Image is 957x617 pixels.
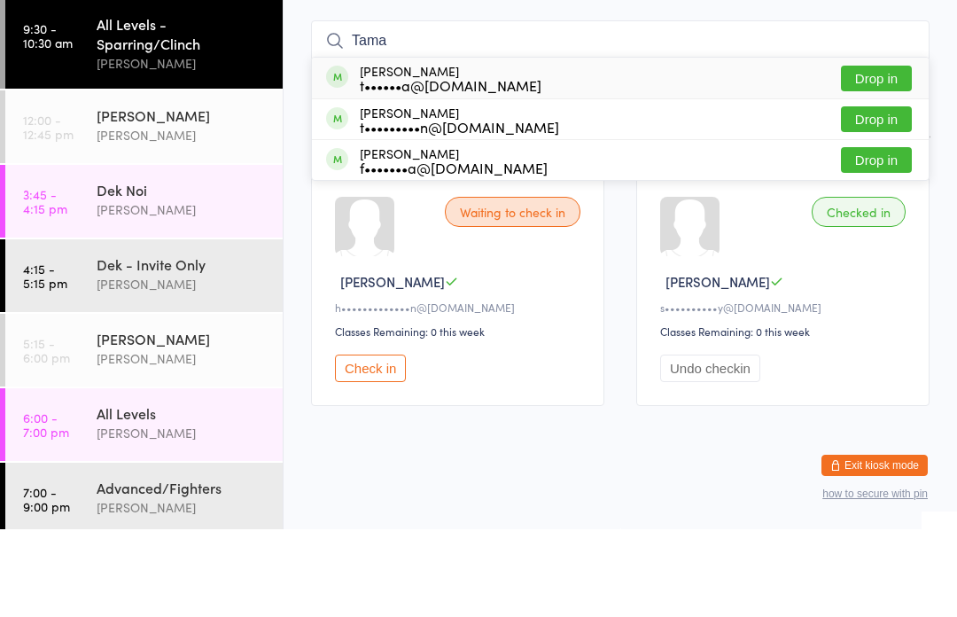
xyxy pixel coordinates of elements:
[841,235,912,261] button: Drop in
[360,248,548,262] div: f•••••••a@[DOMAIN_NAME]
[360,193,559,222] div: [PERSON_NAME]
[360,207,559,222] div: t•••••••••n@[DOMAIN_NAME]
[5,402,283,474] a: 5:15 -6:00 pm[PERSON_NAME][PERSON_NAME]
[97,585,268,605] div: [PERSON_NAME]
[97,566,268,585] div: Advanced/Fighters
[97,213,268,233] div: [PERSON_NAME]
[311,108,930,149] input: Search
[23,109,73,137] time: 9:30 - 10:30 am
[23,424,70,452] time: 5:15 - 6:00 pm
[360,152,541,180] div: [PERSON_NAME]
[335,411,586,426] div: Classes Remaining: 0 this week
[128,20,215,49] div: At
[97,287,268,308] div: [PERSON_NAME]
[335,387,586,402] div: h•••••••••••••n@[DOMAIN_NAME]
[311,12,902,30] span: [DATE] 9:30am
[97,436,268,457] div: [PERSON_NAME]
[660,411,911,426] div: Classes Remaining: 0 this week
[821,543,928,564] button: Exit kiosk mode
[97,491,268,511] div: All Levels
[97,417,268,436] div: [PERSON_NAME]
[5,253,283,325] a: 3:45 -4:15 pmDek Noi[PERSON_NAME]
[311,66,930,83] span: Adults Muay Thai
[97,268,268,287] div: Dek Noi
[97,362,268,382] div: [PERSON_NAME]
[822,575,928,588] button: how to secure with pin
[23,200,74,229] time: 12:00 - 12:45 pm
[360,234,548,262] div: [PERSON_NAME]
[5,178,283,251] a: 12:00 -12:45 pm[PERSON_NAME][PERSON_NAME]
[660,387,911,402] div: s••••••••••y@[DOMAIN_NAME]
[5,476,283,549] a: 6:00 -7:00 pmAll Levels[PERSON_NAME]
[812,285,906,315] div: Checked in
[128,49,215,68] div: Any location
[660,442,760,470] button: Undo checkin
[23,498,69,527] time: 6:00 - 7:00 pm
[97,342,268,362] div: Dek - Invite Only
[97,141,268,161] div: [PERSON_NAME]
[97,102,268,141] div: All Levels - Sparring/Clinch
[841,194,912,220] button: Drop in
[23,49,66,68] a: [DATE]
[311,48,902,66] span: Ground Floor
[445,285,580,315] div: Waiting to check in
[23,20,110,49] div: Events for
[5,87,283,176] a: 9:30 -10:30 amAll Levels - Sparring/Clinch[PERSON_NAME]
[665,360,770,379] span: [PERSON_NAME]
[311,30,902,48] span: [PERSON_NAME]
[97,193,268,213] div: [PERSON_NAME]
[360,166,541,180] div: t••••••a@[DOMAIN_NAME]
[97,511,268,531] div: [PERSON_NAME]
[23,275,67,303] time: 3:45 - 4:15 pm
[841,153,912,179] button: Drop in
[23,573,70,601] time: 7:00 - 9:00 pm
[23,349,67,378] time: 4:15 - 5:15 pm
[340,360,445,379] span: [PERSON_NAME]
[335,442,406,470] button: Check in
[5,327,283,400] a: 4:15 -5:15 pmDek - Invite Only[PERSON_NAME]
